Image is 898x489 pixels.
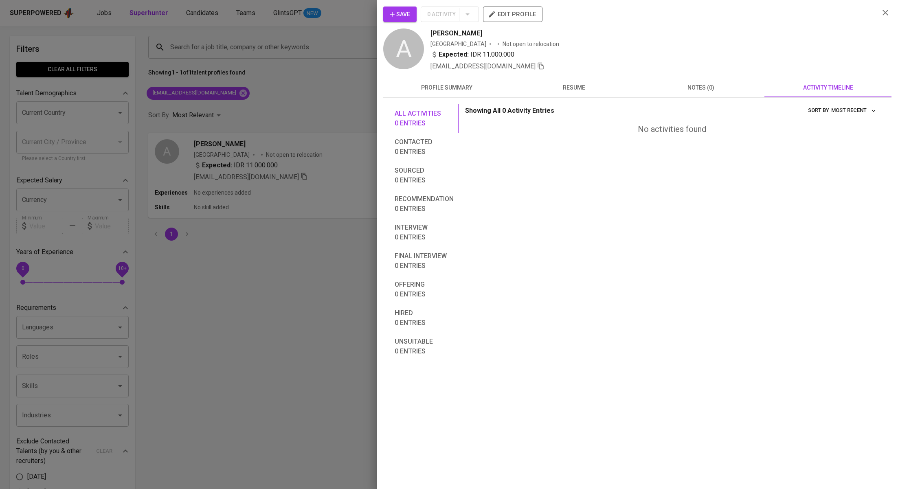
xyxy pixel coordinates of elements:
[395,308,454,328] span: Hired 0 entries
[430,50,514,59] div: IDR 11.000.000
[831,106,876,115] span: Most Recent
[430,40,486,48] div: [GEOGRAPHIC_DATA]
[430,29,482,38] span: [PERSON_NAME]
[395,109,454,128] span: All activities 0 entries
[395,137,454,157] span: Contacted 0 entries
[390,9,410,20] span: Save
[769,83,887,93] span: activity timeline
[439,50,469,59] b: Expected:
[395,223,454,242] span: Interview 0 entries
[383,7,417,22] button: Save
[483,11,542,17] a: edit profile
[395,194,454,214] span: Recommendation 0 entries
[388,83,505,93] span: profile summary
[483,7,542,22] button: edit profile
[808,107,829,113] span: sort by
[490,9,536,20] span: edit profile
[395,251,454,271] span: Final interview 0 entries
[430,62,536,70] span: [EMAIL_ADDRESS][DOMAIN_NAME]
[515,83,632,93] span: resume
[395,337,454,356] span: Unsuitable 0 entries
[503,40,559,48] p: Not open to relocation
[395,166,454,185] span: Sourced 0 entries
[465,123,878,135] div: No activities found
[383,29,424,69] div: A
[395,280,454,299] span: Offering 0 entries
[465,106,554,116] p: Showing All 0 Activity Entries
[829,104,878,117] button: sort by
[642,83,760,93] span: notes (0)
